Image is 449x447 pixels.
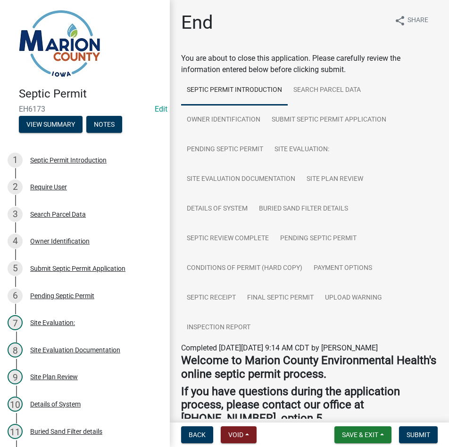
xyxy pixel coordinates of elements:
[8,234,23,249] div: 4
[181,283,241,313] a: Septic Receipt
[19,87,162,101] h4: Septic Permit
[407,431,430,439] span: Submit
[181,11,213,34] h1: End
[30,401,81,407] div: Details of System
[86,116,122,133] button: Notes
[8,424,23,439] div: 11
[19,121,83,129] wm-modal-confirm: Summary
[181,426,213,443] button: Back
[342,431,378,439] span: Save & Exit
[86,121,122,129] wm-modal-confirm: Notes
[301,164,369,195] a: Site Plan Review
[181,313,256,343] a: Inspection Report
[181,194,253,224] a: Details of System
[30,293,94,299] div: Pending Septic Permit
[181,224,274,254] a: Septic Review Complete
[30,211,86,218] div: Search Parcel Data
[319,283,388,313] a: UPLOAD WARNING
[181,385,400,425] strong: If you have questions during the application process, please contact our office at [PHONE_NUMBER]...
[181,135,269,165] a: Pending Septic Permit
[8,153,23,168] div: 1
[181,343,378,352] span: Completed [DATE][DATE] 9:14 AM CDT by [PERSON_NAME]
[269,135,335,165] a: Site Evaluation:
[274,224,362,254] a: Pending Septic Permit
[155,105,167,114] a: Edit
[19,116,83,133] button: View Summary
[387,11,436,30] button: shareShare
[241,283,319,313] a: Final Septic Permit
[407,15,428,26] span: Share
[30,319,75,326] div: Site Evaluation:
[221,426,257,443] button: Void
[30,347,120,353] div: Site Evaluation Documentation
[394,15,406,26] i: share
[30,265,125,272] div: Submit Septic Permit Application
[181,164,301,195] a: Site Evaluation Documentation
[181,354,436,381] strong: Welcome to Marion County Environmental Health's online septic permit process.
[8,288,23,303] div: 6
[253,194,354,224] a: Buried Sand Filter details
[30,157,107,163] div: Septic Permit Introduction
[181,75,288,106] a: Septic Permit Introduction
[228,431,243,439] span: Void
[8,397,23,412] div: 10
[19,10,100,77] img: Marion County, Iowa
[8,179,23,195] div: 2
[181,253,308,284] a: Conditions of Permit (hard copy)
[30,184,67,190] div: Require User
[334,426,391,443] button: Save & Exit
[30,428,102,435] div: Buried Sand Filter details
[8,261,23,276] div: 5
[308,253,378,284] a: Payment Options
[8,342,23,358] div: 8
[8,207,23,222] div: 3
[30,374,78,380] div: Site Plan Review
[30,238,90,244] div: Owner Identification
[288,75,366,106] a: Search Parcel Data
[8,369,23,384] div: 9
[189,431,206,439] span: Back
[19,105,151,114] span: EH6173
[181,105,266,135] a: Owner Identification
[155,105,167,114] wm-modal-confirm: Edit Application Number
[8,315,23,330] div: 7
[399,426,438,443] button: Submit
[266,105,392,135] a: Submit Septic Permit Application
